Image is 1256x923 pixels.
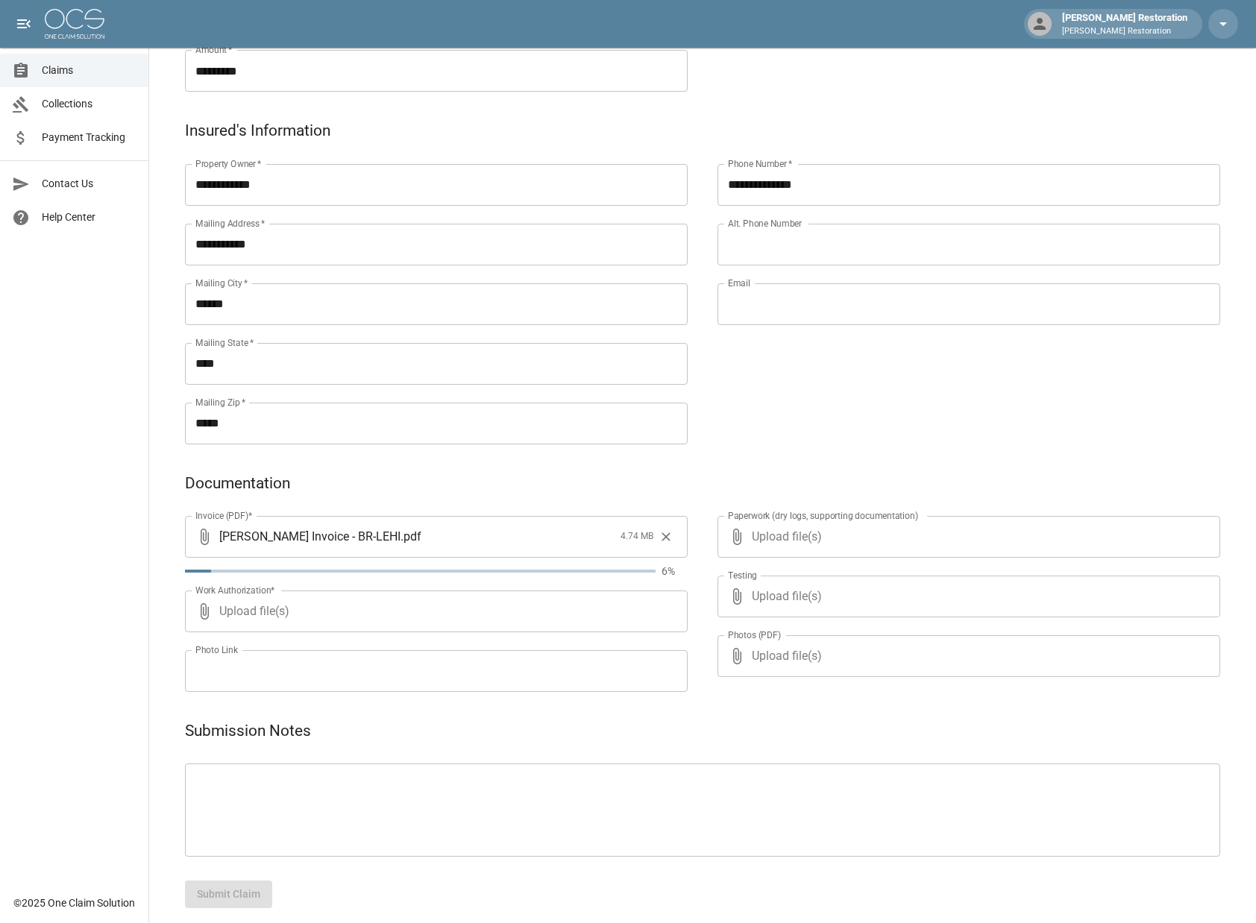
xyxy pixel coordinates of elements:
[42,96,136,112] span: Collections
[195,336,254,349] label: Mailing State
[195,643,238,656] label: Photo Link
[728,509,918,522] label: Paperwork (dry logs, supporting documentation)
[401,528,421,545] span: . pdf
[42,130,136,145] span: Payment Tracking
[728,157,792,170] label: Phone Number
[42,176,136,192] span: Contact Us
[752,516,1180,558] span: Upload file(s)
[752,635,1180,677] span: Upload file(s)
[42,63,136,78] span: Claims
[219,528,401,545] span: [PERSON_NAME] Invoice - BR-LEHI
[728,569,757,582] label: Testing
[728,217,802,230] label: Alt. Phone Number
[13,895,135,910] div: © 2025 One Claim Solution
[9,9,39,39] button: open drawer
[195,157,262,170] label: Property Owner
[655,526,677,548] button: Clear
[45,9,104,39] img: ocs-logo-white-transparent.png
[728,629,781,641] label: Photos (PDF)
[662,564,688,579] p: 6%
[42,210,136,225] span: Help Center
[752,576,1180,617] span: Upload file(s)
[195,43,233,56] label: Amount
[621,529,653,544] span: 4.74 MB
[1056,10,1193,37] div: [PERSON_NAME] Restoration
[195,217,265,230] label: Mailing Address
[219,590,647,632] span: Upload file(s)
[195,396,246,409] label: Mailing Zip
[195,509,253,522] label: Invoice (PDF)*
[1062,25,1187,38] p: [PERSON_NAME] Restoration
[728,277,750,289] label: Email
[195,584,275,596] label: Work Authorization*
[195,277,248,289] label: Mailing City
